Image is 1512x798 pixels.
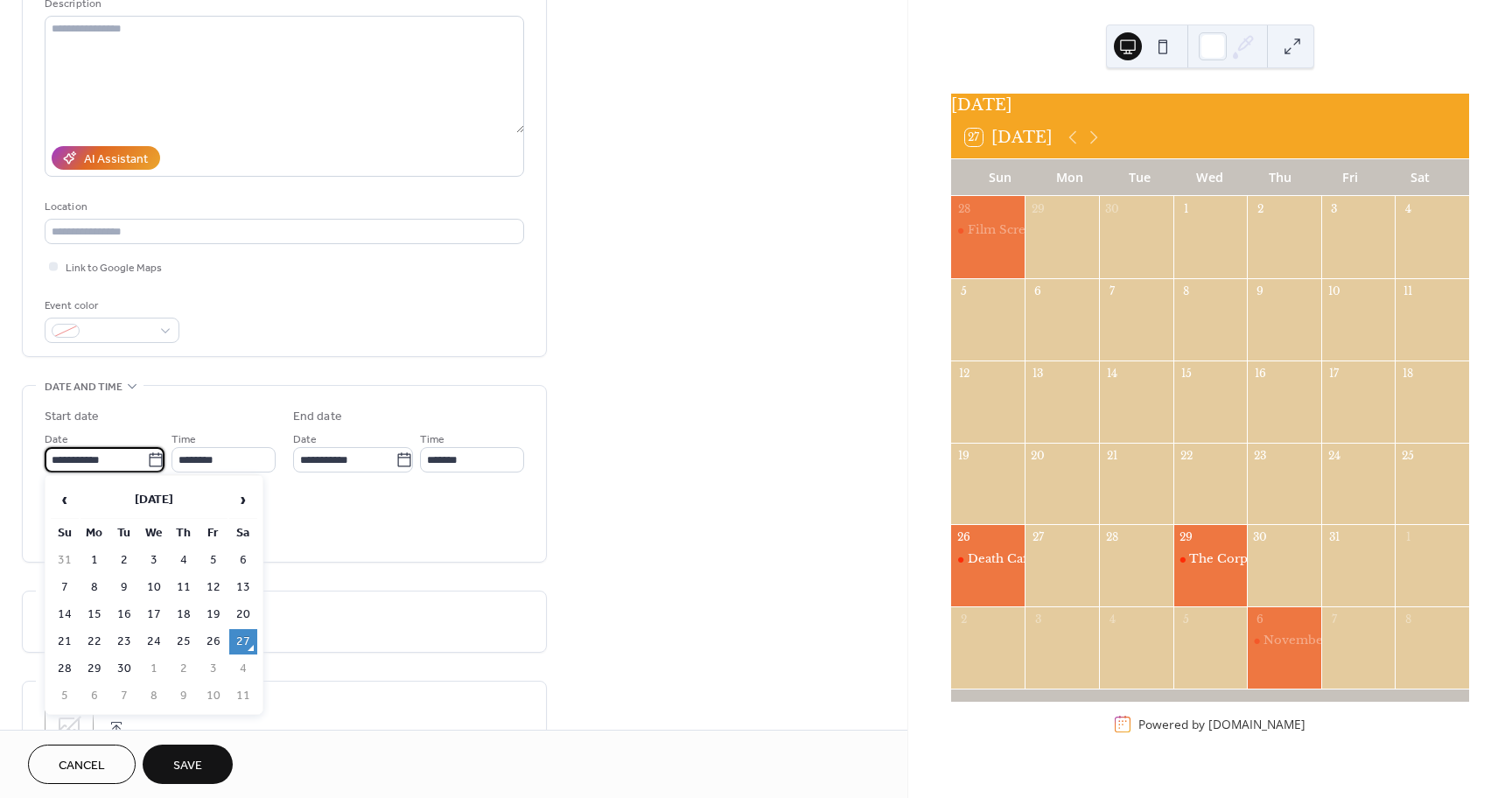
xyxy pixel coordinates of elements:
[140,629,168,654] td: 24
[965,159,1035,195] div: Sun
[1175,159,1245,195] div: Wed
[1401,283,1416,298] div: 11
[199,602,227,627] td: 19
[170,521,198,546] th: Th
[1401,448,1416,463] div: 25
[140,575,168,600] td: 10
[59,757,105,775] span: Cancel
[1401,612,1416,627] div: 8
[170,548,198,573] td: 4
[171,430,196,449] span: Time
[80,629,108,654] td: 22
[1179,283,1193,298] div: 8
[1253,201,1268,216] div: 2
[1315,159,1385,195] div: Fri
[951,222,1025,238] div: Film Screening: Space, Hope and Charity
[140,683,168,709] td: 8
[1031,448,1046,463] div: 20
[80,575,108,600] td: 8
[1253,448,1268,463] div: 23
[45,198,521,216] div: Location
[1253,530,1268,545] div: 30
[51,683,79,709] td: 5
[1138,716,1305,732] div: Powered by
[199,656,227,682] td: 3
[293,408,342,426] div: End date
[1401,201,1416,216] div: 4
[1179,612,1193,627] div: 5
[110,683,138,709] td: 7
[51,575,79,600] td: 7
[143,745,233,784] button: Save
[293,430,317,449] span: Date
[1031,366,1046,381] div: 13
[968,551,1034,567] div: Death Cafe
[80,656,108,682] td: 29
[229,629,257,654] td: 27
[1326,448,1341,463] div: 24
[28,745,136,784] button: Cancel
[968,222,1215,238] div: Film Screening: Space, Hope and Charity
[51,656,79,682] td: 28
[1253,366,1268,381] div: 16
[1031,530,1046,545] div: 27
[1105,366,1120,381] div: 14
[956,366,971,381] div: 12
[80,683,108,709] td: 6
[52,146,160,170] button: AI Assistant
[45,378,122,396] span: Date and time
[51,548,79,573] td: 31
[1031,612,1046,627] div: 3
[1179,530,1193,545] div: 29
[1326,201,1341,216] div: 3
[1105,159,1175,195] div: Tue
[80,548,108,573] td: 1
[170,683,198,709] td: 9
[956,201,971,216] div: 28
[1326,612,1341,627] div: 7
[51,521,79,546] th: Su
[956,283,971,298] div: 5
[45,703,94,752] div: ;
[1326,283,1341,298] div: 10
[420,430,444,449] span: Time
[80,481,227,519] th: [DATE]
[1253,283,1268,298] div: 9
[1247,633,1321,648] div: November Book Club: O Sinners!
[1179,448,1193,463] div: 22
[45,430,68,449] span: Date
[230,482,256,517] span: ›
[199,683,227,709] td: 10
[170,629,198,654] td: 25
[1326,530,1341,545] div: 31
[229,521,257,546] th: Sa
[956,530,971,545] div: 26
[1245,159,1315,195] div: Thu
[1173,551,1248,567] div: The Corpse Revivor: Gothic Horror and Bookstore Cocktails
[173,757,202,775] span: Save
[1263,633,1466,648] div: November Book Club: O Sinners!
[1401,366,1416,381] div: 18
[1105,612,1120,627] div: 4
[80,521,108,546] th: Mo
[140,656,168,682] td: 1
[51,602,79,627] td: 14
[170,575,198,600] td: 11
[170,656,198,682] td: 2
[1179,201,1193,216] div: 1
[956,612,971,627] div: 2
[1105,448,1120,463] div: 21
[84,150,148,169] div: AI Assistant
[110,521,138,546] th: Tu
[199,575,227,600] td: 12
[959,124,1059,150] button: 27[DATE]
[110,656,138,682] td: 30
[1385,159,1455,195] div: Sat
[229,602,257,627] td: 20
[1208,716,1305,732] a: [DOMAIN_NAME]
[951,551,1025,567] div: Death Cafe
[1179,366,1193,381] div: 15
[199,521,227,546] th: Fr
[951,94,1469,116] div: [DATE]
[51,629,79,654] td: 21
